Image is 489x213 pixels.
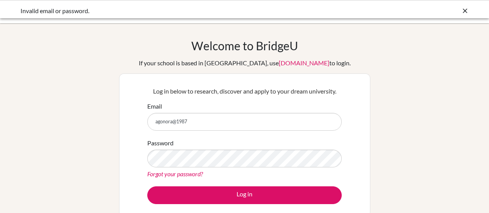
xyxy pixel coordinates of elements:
a: [DOMAIN_NAME] [279,59,329,66]
label: Email [147,102,162,111]
h1: Welcome to BridgeU [191,39,298,53]
div: If your school is based in [GEOGRAPHIC_DATA], use to login. [139,58,351,68]
p: Log in below to research, discover and apply to your dream university. [147,87,342,96]
button: Log in [147,186,342,204]
a: Forgot your password? [147,170,203,177]
div: Invalid email or password. [20,6,353,15]
label: Password [147,138,174,148]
